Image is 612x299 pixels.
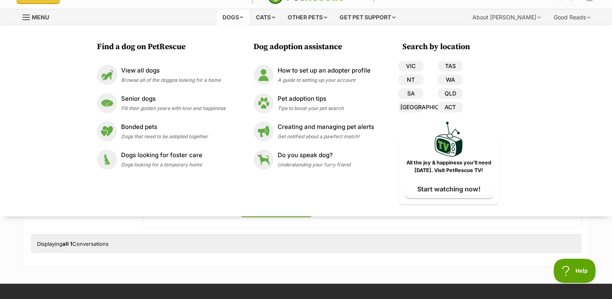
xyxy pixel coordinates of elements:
p: Dogs looking for foster care [121,151,202,160]
a: ACT [438,102,463,112]
span: Understanding your furry friend [278,162,350,168]
a: Start watching now! [405,180,492,198]
a: Menu [23,9,55,24]
div: About [PERSON_NAME] [467,9,546,25]
span: A guide to setting up your account [278,77,355,83]
img: Senior dogs [97,93,117,113]
a: [GEOGRAPHIC_DATA] [398,102,423,112]
span: Dogs that need to be adopted together [121,133,208,139]
a: VIC [398,61,423,71]
p: Creating and managing pet alerts [278,123,374,132]
a: TAS [438,61,463,71]
div: Dogs [217,9,249,25]
img: View all dogs [97,65,117,85]
img: Do you speak dog? [253,149,274,170]
img: Dogs looking for foster care [97,149,117,170]
span: Tips to boost your pet search [278,105,344,111]
div: Good Reads [548,9,596,25]
p: Do you speak dog? [278,151,350,160]
a: Pet adoption tips Pet adoption tips Tips to boost your pet search [253,93,374,113]
div: Other pets [282,9,333,25]
p: Pet adoption tips [278,94,344,104]
a: Creating and managing pet alerts Creating and managing pet alerts Get notified about a pawfect ma... [253,121,374,141]
h3: Dog adoption assistance [253,42,378,53]
h3: Search by location [402,42,499,53]
strong: all 1 [62,241,72,247]
a: Do you speak dog? Do you speak dog? Understanding your furry friend [253,149,374,170]
a: View all dogs View all dogs Browse all of the doggos looking for a home [97,65,225,85]
p: Senior dogs [121,94,225,104]
a: NT [398,75,423,85]
span: Get notified about a pawfect match! [278,133,360,139]
span: Menu [32,14,49,21]
a: SA [398,88,423,99]
img: PetRescue TV logo [435,122,463,157]
span: Dogs looking for a temporary home [121,162,202,168]
p: View all dogs [121,66,221,75]
span: Displaying Conversations [37,241,109,247]
img: Bonded pets [97,121,117,141]
span: Fill their golden years with love and happiness [121,105,225,111]
a: QLD [438,88,463,99]
a: Dogs looking for foster care Dogs looking for foster care Dogs looking for a temporary home [97,149,225,170]
div: Cats [250,9,281,25]
img: Creating and managing pet alerts [253,121,274,141]
iframe: Help Scout Beacon - Open [554,259,596,283]
div: Get pet support [334,9,401,25]
a: WA [438,75,463,85]
p: All the joy & happiness you’ll need [DATE]. Visit PetRescue TV! [404,159,493,174]
p: Bonded pets [121,123,208,132]
a: Senior dogs Senior dogs Fill their golden years with love and happiness [97,93,225,113]
a: Bonded pets Bonded pets Dogs that need to be adopted together [97,121,225,141]
p: How to set up an adopter profile [278,66,371,75]
img: How to set up an adopter profile [253,65,274,85]
img: Pet adoption tips [253,93,274,113]
span: Browse all of the doggos looking for a home [121,77,221,83]
a: How to set up an adopter profile How to set up an adopter profile A guide to setting up your account [253,65,374,85]
h3: Find a dog on PetRescue [97,42,229,53]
